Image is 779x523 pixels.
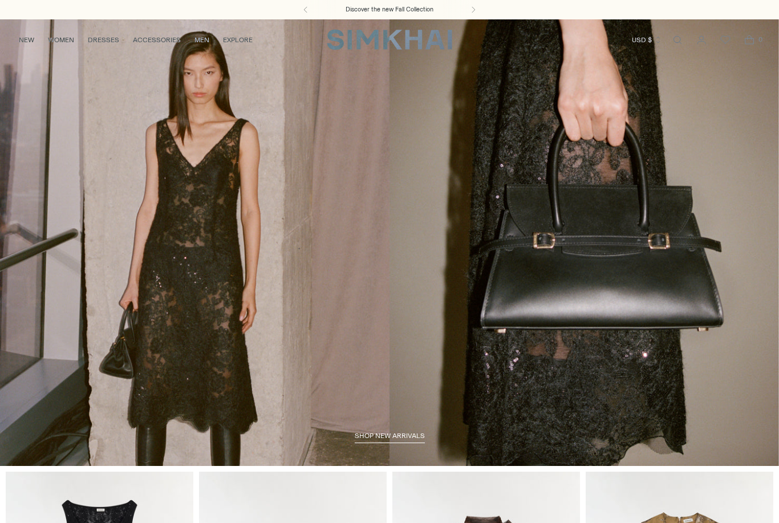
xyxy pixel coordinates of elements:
a: Discover the new Fall Collection [346,5,433,14]
a: WOMEN [48,27,74,52]
a: MEN [194,27,209,52]
a: EXPLORE [223,27,253,52]
a: DRESSES [88,27,119,52]
a: ACCESSORIES [133,27,181,52]
a: Open search modal [666,29,689,51]
button: USD $ [632,27,662,52]
a: shop new arrivals [355,432,425,443]
span: 0 [755,34,765,44]
a: SIMKHAI [327,29,452,51]
span: shop new arrivals [355,432,425,440]
a: Go to the account page [690,29,713,51]
a: NEW [19,27,34,52]
a: Wishlist [714,29,737,51]
a: Open cart modal [738,29,761,51]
